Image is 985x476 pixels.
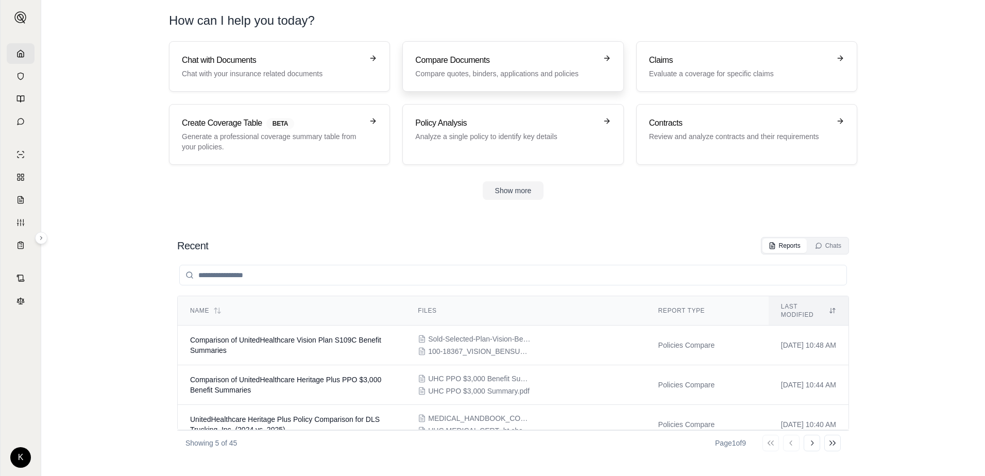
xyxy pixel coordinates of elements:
div: Page 1 of 9 [715,438,746,448]
th: Report Type [646,296,769,326]
button: Show more [483,181,544,200]
span: MEDICAL_HANDBOOK_COC_1496836_62581305_TN_DZLB_2025-07-01_T.pdf [428,413,531,423]
div: Chats [815,242,841,250]
a: Prompt Library [7,89,35,109]
a: Chat [7,111,35,132]
span: UHC MEDICAL CERT_ht checked.pdf [428,426,531,436]
p: Chat with your insurance related documents [182,69,363,79]
td: Policies Compare [646,405,769,445]
button: Expand sidebar [10,7,31,28]
a: Home [7,43,35,64]
span: BETA [266,118,294,129]
span: Comparison of UnitedHealthcare Heritage Plus PPO $3,000 Benefit Summaries [190,376,381,394]
h3: Claims [649,54,830,66]
span: UnitedHealthcare Heritage Plus Policy Comparison for DLS Trucking, Inc. (2024 vs. 2025) [190,415,380,434]
td: Policies Compare [646,326,769,365]
a: Single Policy [7,144,35,165]
a: Compare DocumentsCompare quotes, binders, applications and policies [402,41,623,92]
img: Expand sidebar [14,11,27,24]
th: Files [405,296,646,326]
p: Showing 5 of 45 [185,438,237,448]
h3: Create Coverage Table [182,117,363,129]
a: Claim Coverage [7,190,35,210]
button: Chats [809,239,847,253]
p: Compare quotes, binders, applications and policies [415,69,596,79]
h3: Contracts [649,117,830,129]
h1: How can I help you today? [169,12,857,29]
span: Comparison of UnitedHealthcare Vision Plan S109C Benefit Summaries [190,336,381,354]
td: [DATE] 10:44 AM [769,365,848,405]
a: Policy Comparisons [7,167,35,188]
a: Custom Report [7,212,35,233]
p: Review and analyze contracts and their requirements [649,131,830,142]
a: ClaimsEvaluate a coverage for specific claims [636,41,857,92]
button: Expand sidebar [35,232,47,244]
a: ContractsReview and analyze contracts and their requirements [636,104,857,165]
p: Evaluate a coverage for specific claims [649,69,830,79]
h3: Compare Documents [415,54,596,66]
a: Create Coverage TableBETAGenerate a professional coverage summary table from your policies. [169,104,390,165]
div: Last modified [781,302,836,319]
p: Analyze a single policy to identify key details [415,131,596,142]
span: UHC PPO $3,000 Benefit Summary [DLS].pdf [428,373,531,384]
div: K [10,447,31,468]
span: 100-18367_VISION_BENSUM_S109CPDF.pdf [428,346,531,356]
h3: Chat with Documents [182,54,363,66]
span: Sold-Selected-Plan-Vision-Benefit-Summary_12-DLS Trucking, Inc.PDF [428,334,531,344]
td: Policies Compare [646,365,769,405]
a: Policy AnalysisAnalyze a single policy to identify key details [402,104,623,165]
button: Reports [762,239,807,253]
td: [DATE] 10:40 AM [769,405,848,445]
div: Reports [769,242,801,250]
h3: Policy Analysis [415,117,596,129]
a: Chat with DocumentsChat with your insurance related documents [169,41,390,92]
a: Contract Analysis [7,268,35,288]
a: Legal Search Engine [7,291,35,311]
a: Coverage Table [7,235,35,256]
h2: Recent [177,239,208,253]
div: Name [190,307,393,315]
a: Documents Vault [7,66,35,87]
p: Generate a professional coverage summary table from your policies. [182,131,363,152]
span: UHC PPO $3,000 Summary.pdf [428,386,530,396]
td: [DATE] 10:48 AM [769,326,848,365]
